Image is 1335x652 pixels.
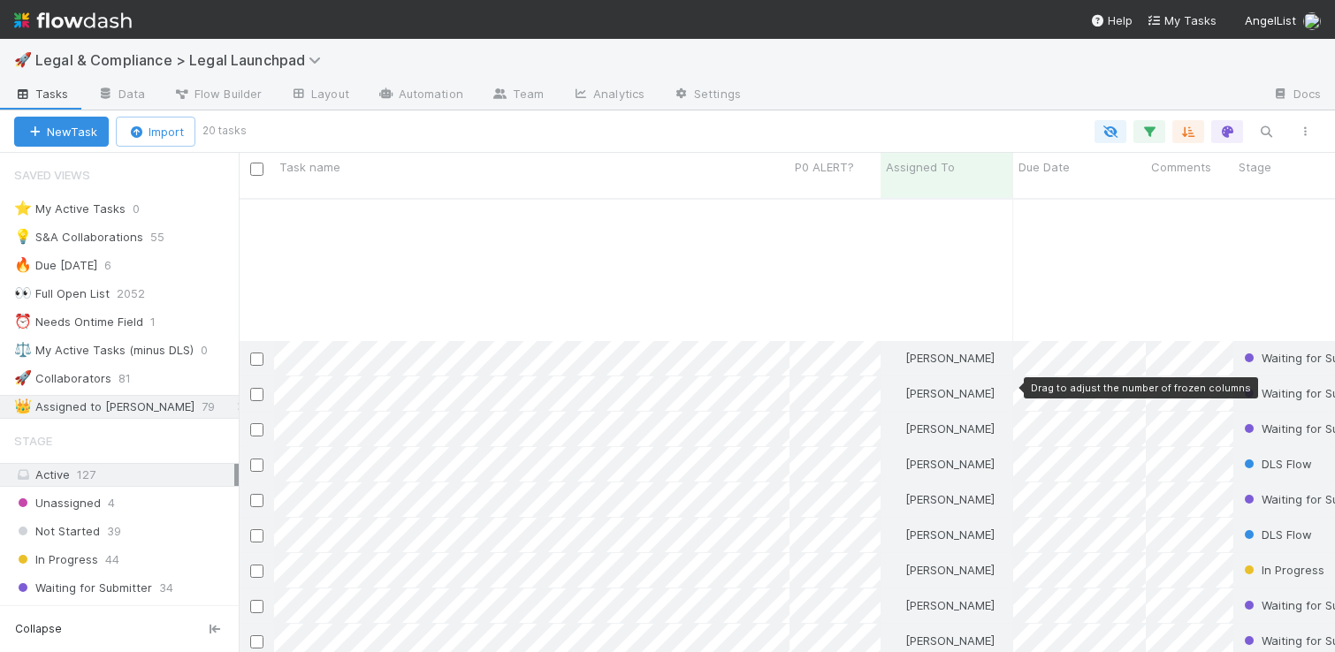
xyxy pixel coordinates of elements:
span: 🚀 [14,52,32,67]
img: avatar_b5be9b1b-4537-4870-b8e7-50cc2287641b.png [889,386,903,400]
div: Assigned to [PERSON_NAME] [14,396,195,418]
div: Needs Ontime Field [14,311,143,333]
span: Legal & Compliance > Legal Launchpad [35,51,330,69]
div: Due [DATE] [14,254,97,277]
span: Flow Builder [173,85,262,102]
img: avatar_ba22fd42-677f-4b89-aaa3-073be741e398.png [1303,12,1321,30]
a: Flow Builder [159,81,276,110]
span: DLS Flow [1240,457,1312,471]
div: DLS Flow [1240,526,1312,543]
span: 79 [202,396,233,418]
span: [PERSON_NAME] [905,527,995,542]
div: S&A Collaborations [14,226,143,248]
span: Assigned To [886,158,955,176]
input: Toggle Row Selected [250,635,263,648]
span: In Progress [1240,563,1324,577]
span: 39 [107,520,121,542]
div: In Progress [1240,561,1324,579]
span: 127 [77,467,95,481]
span: P0 ALERT? [795,158,854,176]
small: 20 tasks [202,123,247,139]
span: 34 [159,577,173,599]
input: Toggle Row Selected [250,423,263,436]
div: [PERSON_NAME] [888,455,995,473]
span: 81 [118,368,149,390]
span: ⏰ [14,314,32,329]
img: avatar_b5be9b1b-4537-4870-b8e7-50cc2287641b.png [889,633,903,648]
input: Toggle Row Selected [250,353,263,366]
span: Stage [14,423,52,459]
div: DLS Flow [1240,455,1312,473]
span: 55 [150,226,182,248]
span: Not Started [14,520,100,542]
input: Toggle Row Selected [250,459,263,472]
span: Collapse [15,621,62,637]
span: 1 [150,311,173,333]
span: 0 [201,339,225,361]
span: Stage [1239,158,1271,176]
div: [PERSON_NAME] [888,526,995,543]
span: 💡 [14,229,32,244]
input: Toggle Row Selected [250,529,263,542]
span: [PERSON_NAME] [905,351,995,365]
input: Toggle All Rows Selected [250,163,263,176]
span: ⭐ [14,201,32,216]
img: avatar_b5be9b1b-4537-4870-b8e7-50cc2287641b.png [889,351,903,365]
span: 👀 [14,285,32,300]
span: 2052 [117,283,163,305]
span: [PERSON_NAME] [905,598,995,612]
input: Toggle Row Selected [250,388,263,401]
span: 🔥 [14,257,32,272]
span: 0 [133,198,157,220]
span: Due Date [1018,158,1070,176]
div: [PERSON_NAME] [888,561,995,579]
img: logo-inverted-e16ddd16eac7371096b0.svg [14,5,132,35]
a: Settings [659,81,755,110]
div: My Active Tasks (minus DLS) [14,339,194,361]
a: Analytics [558,81,659,110]
button: Import [116,117,195,147]
div: Help [1090,11,1133,29]
span: ⚖️ [14,342,32,357]
input: Toggle Row Selected [250,565,263,578]
div: Collaborators [14,368,111,390]
img: avatar_b5be9b1b-4537-4870-b8e7-50cc2287641b.png [889,421,903,436]
input: Toggle Row Selected [250,494,263,507]
div: [PERSON_NAME] [888,490,995,508]
div: [PERSON_NAME] [888,420,995,437]
img: avatar_b5be9b1b-4537-4870-b8e7-50cc2287641b.png [889,563,903,577]
a: Team [477,81,558,110]
div: My Active Tasks [14,198,126,220]
button: NewTask [14,117,109,147]
span: [PERSON_NAME] [905,386,995,400]
a: My Tasks [1147,11,1217,29]
span: [PERSON_NAME] [905,563,995,577]
div: Active [14,464,234,486]
span: 6 [104,254,129,277]
span: Saved Views [14,157,90,193]
span: 4 [108,492,115,514]
a: Data [83,81,159,110]
a: Layout [276,81,363,110]
input: Toggle Row Selected [250,600,263,613]
span: 🚀 [14,370,32,385]
span: 👑 [14,398,32,413]
div: [PERSON_NAME] [888,596,995,614]
div: [PERSON_NAME] [888,349,995,367]
a: Docs [1258,81,1335,110]
span: Task name [279,158,340,176]
div: [PERSON_NAME] [888,632,995,649]
img: avatar_b5be9b1b-4537-4870-b8e7-50cc2287641b.png [889,457,903,471]
span: Comments [1151,158,1211,176]
img: avatar_b5be9b1b-4537-4870-b8e7-50cc2287641b.png [889,598,903,612]
span: [PERSON_NAME] [905,421,995,436]
div: Full Open List [14,283,110,305]
span: [PERSON_NAME] [905,457,995,471]
div: [PERSON_NAME] [888,384,995,402]
span: Tasks [14,85,69,102]
span: 44 [105,549,119,571]
img: avatar_b5be9b1b-4537-4870-b8e7-50cc2287641b.png [889,492,903,506]
img: avatar_b5be9b1b-4537-4870-b8e7-50cc2287641b.png [889,527,903,542]
span: My Tasks [1147,13,1217,27]
span: [PERSON_NAME] [905,492,995,506]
